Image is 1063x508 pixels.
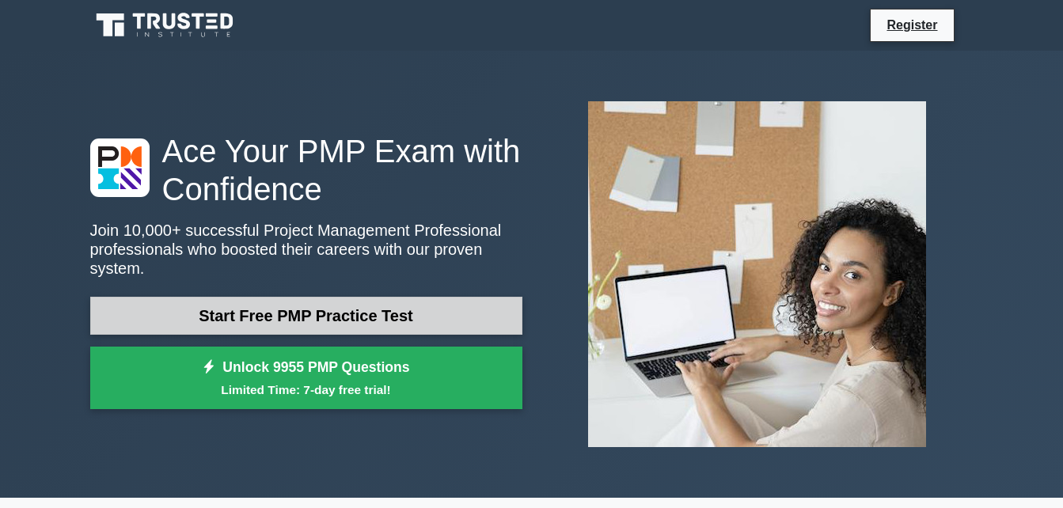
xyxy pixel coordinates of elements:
[110,381,503,399] small: Limited Time: 7-day free trial!
[877,15,947,35] a: Register
[90,297,522,335] a: Start Free PMP Practice Test
[90,347,522,410] a: Unlock 9955 PMP QuestionsLimited Time: 7-day free trial!
[90,221,522,278] p: Join 10,000+ successful Project Management Professional professionals who boosted their careers w...
[90,132,522,208] h1: Ace Your PMP Exam with Confidence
